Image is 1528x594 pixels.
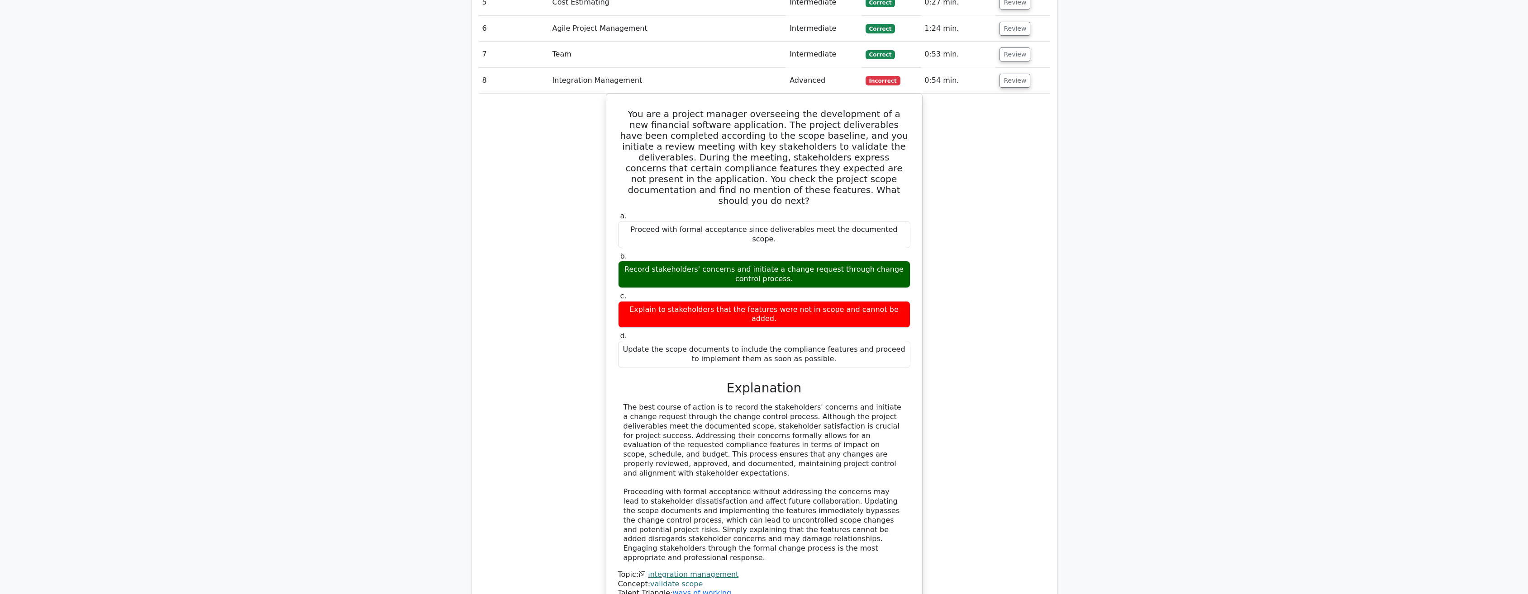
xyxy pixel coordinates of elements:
[620,292,627,300] span: c.
[921,68,996,94] td: 0:54 min.
[921,16,996,42] td: 1:24 min.
[648,570,738,579] a: integration management
[618,341,910,368] div: Update the scope documents to include the compliance features and proceed to implement them as so...
[479,42,549,67] td: 7
[786,42,862,67] td: Intermediate
[620,252,627,260] span: b.
[624,403,905,563] div: The best course of action is to record the stakeholders' concerns and initiate a change request t...
[1000,74,1030,88] button: Review
[866,24,895,33] span: Correct
[866,76,900,85] span: Incorrect
[624,381,905,396] h3: Explanation
[479,16,549,42] td: 6
[620,331,627,340] span: d.
[921,42,996,67] td: 0:53 min.
[1000,47,1030,61] button: Review
[618,221,910,248] div: Proceed with formal acceptance since deliverables meet the documented scope.
[786,68,862,94] td: Advanced
[1000,22,1030,36] button: Review
[650,580,703,588] a: validate scope
[618,570,910,580] div: Topic:
[617,108,911,206] h5: You are a project manager overseeing the development of a new financial software application. The...
[549,42,786,67] td: Team
[618,261,910,288] div: Record stakeholders' concerns and initiate a change request through change control process.
[618,580,910,589] div: Concept:
[549,16,786,42] td: Agile Project Management
[786,16,862,42] td: Intermediate
[549,68,786,94] td: Integration Management
[618,301,910,328] div: Explain to stakeholders that the features were not in scope and cannot be added.
[620,212,627,220] span: a.
[479,68,549,94] td: 8
[866,50,895,59] span: Correct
